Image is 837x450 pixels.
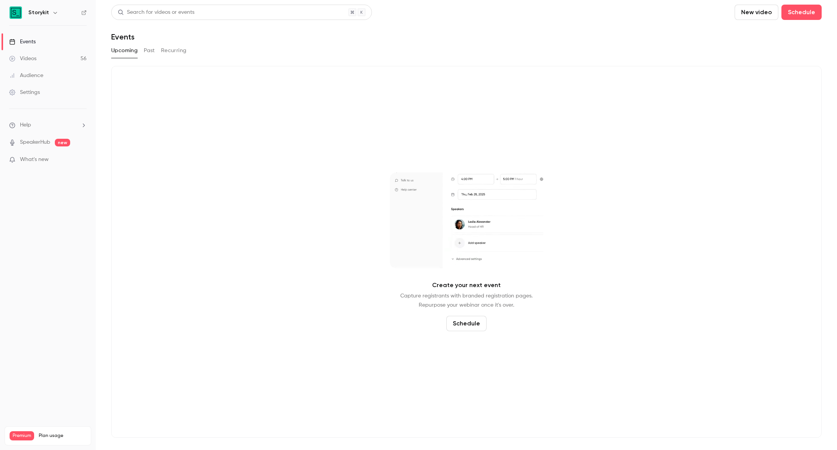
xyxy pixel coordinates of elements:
[144,44,155,57] button: Past
[20,156,49,164] span: What's new
[161,44,187,57] button: Recurring
[28,9,49,16] h6: Storykit
[735,5,778,20] button: New video
[20,121,31,129] span: Help
[432,281,501,290] p: Create your next event
[39,433,86,439] span: Plan usage
[9,89,40,96] div: Settings
[118,8,194,16] div: Search for videos or events
[10,431,34,440] span: Premium
[10,7,22,19] img: Storykit
[20,138,50,146] a: SpeakerHub
[111,32,135,41] h1: Events
[9,121,87,129] li: help-dropdown-opener
[9,72,43,79] div: Audience
[9,38,36,46] div: Events
[77,156,87,163] iframe: Noticeable Trigger
[9,55,36,62] div: Videos
[400,291,533,310] p: Capture registrants with branded registration pages. Repurpose your webinar once it's over.
[111,44,138,57] button: Upcoming
[781,5,822,20] button: Schedule
[446,316,487,331] button: Schedule
[55,139,70,146] span: new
